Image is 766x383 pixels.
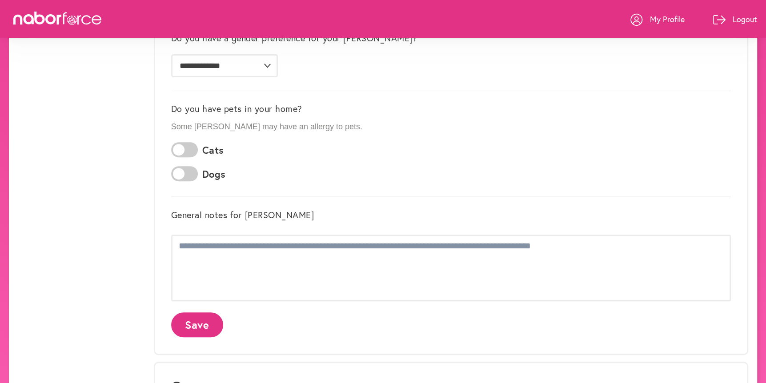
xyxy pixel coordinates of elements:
[202,168,226,180] label: Dogs
[171,104,302,114] label: Do you have pets in your home?
[650,14,685,24] p: My Profile
[171,210,314,220] label: General notes for [PERSON_NAME]
[630,6,685,32] a: My Profile
[202,144,224,156] label: Cats
[171,312,223,337] button: Save
[171,33,417,44] label: Do you have a gender preference for your [PERSON_NAME]?
[171,122,731,132] p: Some [PERSON_NAME] may have an allergy to pets.
[713,6,757,32] a: Logout
[733,14,757,24] p: Logout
